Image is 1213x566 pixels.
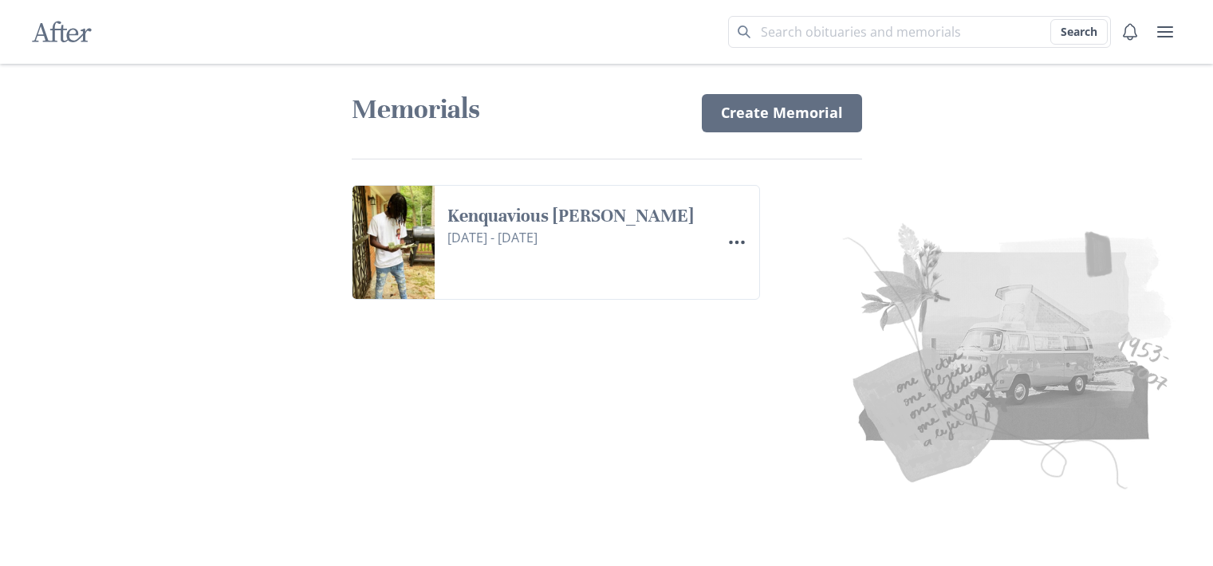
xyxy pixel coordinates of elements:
[576,212,1183,495] img: Collage of old pictures and notes
[721,226,753,258] button: Options
[702,94,862,132] a: Create Memorial
[352,92,683,127] h1: Memorials
[728,16,1111,48] input: Search term
[1050,19,1108,45] button: Search
[1149,16,1181,48] button: user menu
[1114,16,1146,48] button: Notifications
[447,205,708,228] a: Kenquavious [PERSON_NAME]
